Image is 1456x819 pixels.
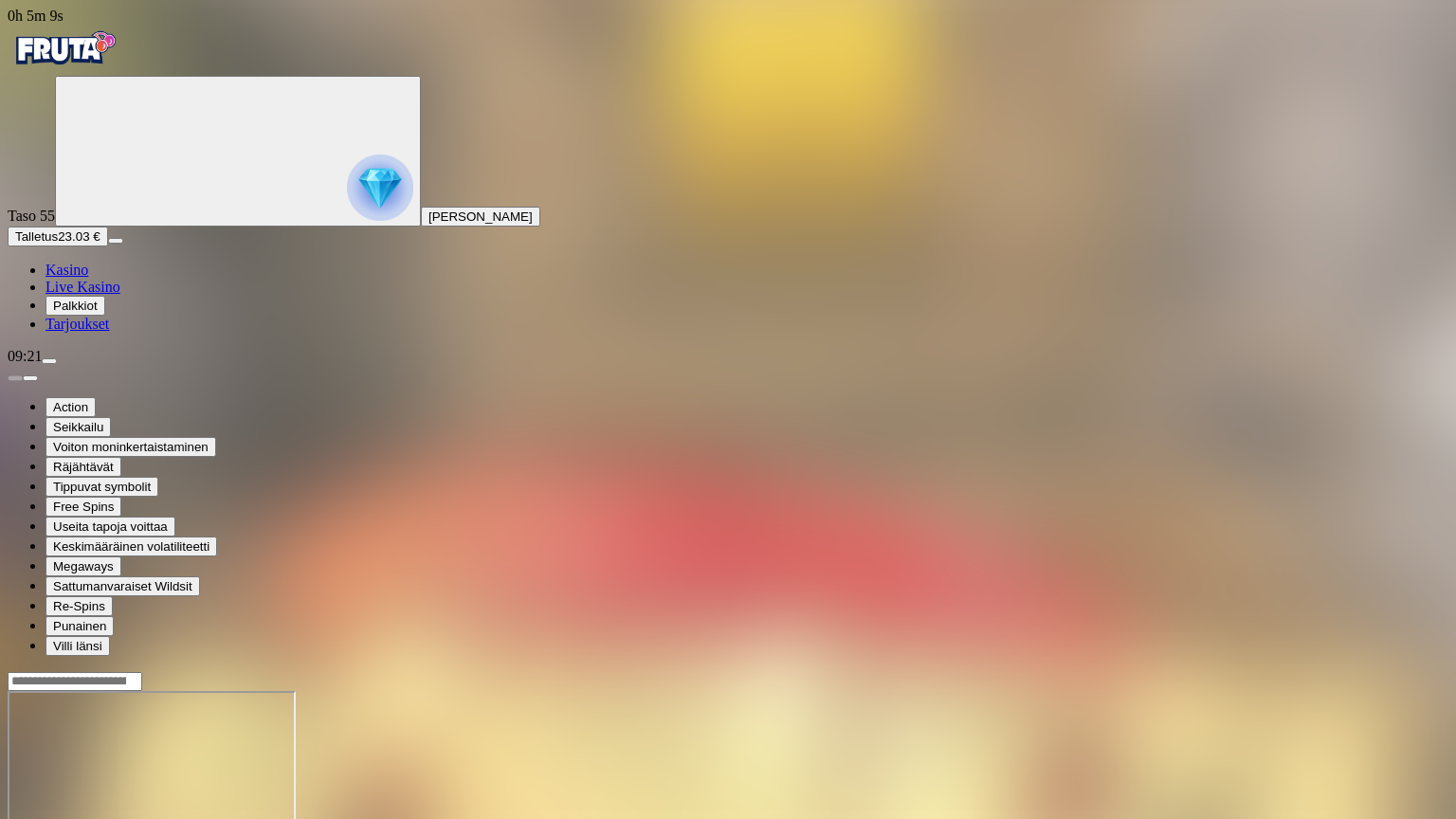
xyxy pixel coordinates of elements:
[45,296,105,316] button: reward iconPalkkiot
[45,316,109,332] span: Tarjoukset
[53,500,114,514] span: Free Spins
[45,537,217,556] button: Keskimääräinen volatiliteetti
[53,420,103,434] span: Seikkailu
[45,556,121,576] button: Megaways
[53,539,209,554] span: Keskimääräinen volatiliteetti
[428,209,533,224] span: [PERSON_NAME]
[15,229,58,244] span: Talletus
[8,227,108,246] button: Talletusplus icon23.03 €
[58,229,100,244] span: 23.03 €
[8,25,1448,333] nav: Primary
[45,262,88,278] span: Kasino
[45,397,96,417] button: Action
[45,616,114,636] button: Punainen
[45,316,109,332] a: gift-inverted iconTarjoukset
[53,480,151,494] span: Tippuvat symbolit
[45,262,88,278] a: diamond iconKasino
[53,460,114,474] span: Räjähtävät
[8,375,23,381] button: prev slide
[8,59,121,75] a: Fruta
[8,208,55,224] span: Taso 55
[45,417,111,437] button: Seikkailu
[53,619,106,633] span: Punainen
[42,358,57,364] button: menu
[53,519,168,534] span: Useita tapoja voittaa
[45,497,121,517] button: Free Spins
[45,279,120,295] span: Live Kasino
[108,238,123,244] button: menu
[53,440,209,454] span: Voiton moninkertaistaminen
[53,599,105,613] span: Re-Spins
[55,76,421,227] button: reward progress
[347,155,413,221] img: reward progress
[53,579,192,593] span: Sattumanvaraiset Wildsit
[45,477,158,497] button: Tippuvat symbolit
[8,8,64,24] span: user session time
[45,437,216,457] button: Voiton moninkertaistaminen
[23,375,38,381] button: next slide
[53,639,102,653] span: Villi länsi
[45,576,200,596] button: Sattumanvaraiset Wildsit
[45,457,121,477] button: Räjähtävät
[8,672,142,691] input: Search
[421,207,540,227] button: [PERSON_NAME]
[53,559,114,573] span: Megaways
[8,348,42,364] span: 09:21
[45,279,120,295] a: poker-chip iconLive Kasino
[45,636,110,656] button: Villi länsi
[8,25,121,72] img: Fruta
[53,299,98,313] span: Palkkiot
[45,596,113,616] button: Re-Spins
[45,517,175,537] button: Useita tapoja voittaa
[53,400,88,414] span: Action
